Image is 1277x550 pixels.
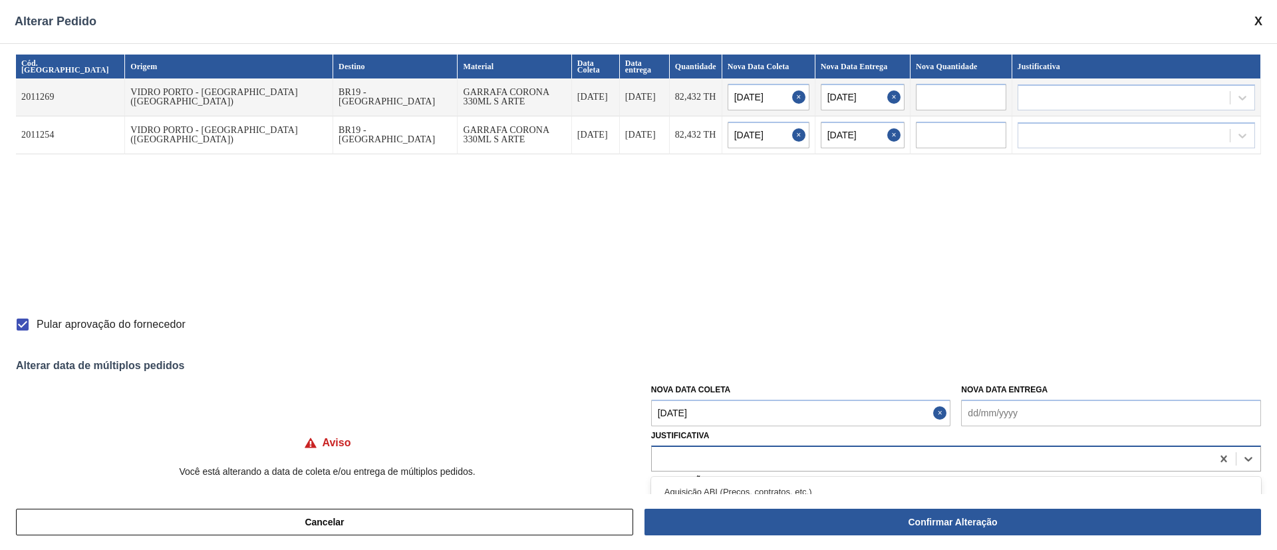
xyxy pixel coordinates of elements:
td: VIDRO PORTO - [GEOGRAPHIC_DATA] ([GEOGRAPHIC_DATA]) [125,78,333,116]
td: [DATE] [572,78,620,116]
button: Confirmar Alteração [644,509,1261,535]
div: Alterar data de múltiplos pedidos [16,360,1261,372]
button: Cancelar [16,509,633,535]
th: Quantidade [670,55,722,78]
input: dd/mm/yyyy [728,84,809,110]
button: Close [887,122,905,148]
input: dd/mm/yyyy [728,122,809,148]
button: Close [792,122,809,148]
button: Close [933,400,950,426]
td: BR19 - [GEOGRAPHIC_DATA] [333,78,458,116]
th: Cód. [GEOGRAPHIC_DATA] [16,55,125,78]
th: Nova Data Coleta [722,55,815,78]
td: 82,432 TH [670,78,722,116]
td: [DATE] [572,116,620,154]
label: Nova Data Entrega [961,385,1048,394]
span: Pular aprovação do fornecedor [37,317,186,333]
td: GARRAFA CORONA 330ML S ARTE [458,116,571,154]
label: Justificativa [651,431,710,440]
span: Alterar Pedido [15,15,96,29]
td: GARRAFA CORONA 330ML S ARTE [458,78,571,116]
td: 82,432 TH [670,116,722,154]
label: Observação [651,472,1261,491]
th: Data Coleta [572,55,620,78]
th: Nova Data Entrega [815,55,911,78]
p: Você está alterando a data de coleta e/ou entrega de múltiplos pedidos. [16,466,638,477]
th: Data entrega [620,55,670,78]
label: Nova Data Coleta [651,385,731,394]
button: Close [792,84,809,110]
th: Justificativa [1012,55,1261,78]
th: Origem [125,55,333,78]
input: dd/mm/yyyy [651,400,951,426]
div: Aquisição ABI (Preços, contratos, etc.) [651,480,1261,504]
input: dd/mm/yyyy [961,400,1261,426]
input: dd/mm/yyyy [821,84,905,110]
td: 2011269 [16,78,125,116]
td: [DATE] [620,78,670,116]
td: [DATE] [620,116,670,154]
th: Material [458,55,571,78]
td: VIDRO PORTO - [GEOGRAPHIC_DATA] ([GEOGRAPHIC_DATA]) [125,116,333,154]
th: Nova Quantidade [911,55,1012,78]
th: Destino [333,55,458,78]
button: Close [887,84,905,110]
td: BR19 - [GEOGRAPHIC_DATA] [333,116,458,154]
h4: Aviso [323,437,351,449]
td: 2011254 [16,116,125,154]
input: dd/mm/yyyy [821,122,905,148]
